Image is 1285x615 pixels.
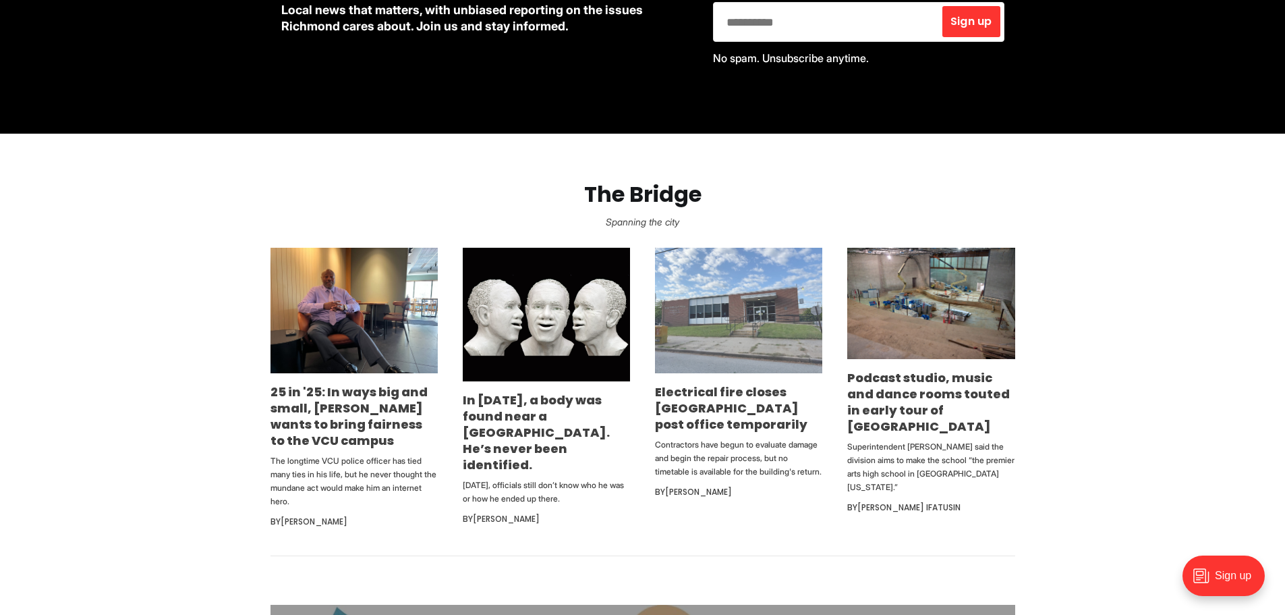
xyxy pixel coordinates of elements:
p: Spanning the city [22,213,1263,232]
img: In 2002, a body was found near a South Richmond brickyard. He’s never been identified. [463,248,630,382]
div: By [655,484,822,500]
button: Sign up [942,6,1000,37]
a: [PERSON_NAME] Ifatusin [857,502,961,513]
img: Podcast studio, music and dance rooms touted in early tour of new Richmond high school [847,248,1015,360]
h2: The Bridge [22,182,1263,207]
p: Contractors have begun to evaluate damage and begin the repair process, but no timetable is avail... [655,438,822,479]
a: Electrical fire closes [GEOGRAPHIC_DATA] post office temporarily [655,383,807,433]
span: Sign up [950,16,992,27]
p: Superintendent [PERSON_NAME] said the division aims to make the school “the premier arts high sch... [847,440,1015,494]
a: Podcast studio, music and dance rooms touted in early tour of [GEOGRAPHIC_DATA] [847,369,1010,435]
p: Local news that matters, with unbiased reporting on the issues Richmond cares about. Join us and ... [281,2,691,34]
a: 25 in '25: In ways big and small, [PERSON_NAME] wants to bring fairness to the VCU campus [270,383,428,449]
img: 25 in '25: In ways big and small, Jason Malone wants to bring fairness to the VCU campus [270,248,438,373]
p: The longtime VCU police officer has tied many ties in his life, but he never thought the mundane ... [270,454,438,508]
div: By [463,511,630,527]
div: By [270,514,438,530]
a: [PERSON_NAME] [665,486,732,498]
a: In [DATE], a body was found near a [GEOGRAPHIC_DATA]. He’s never been identified. [463,392,610,473]
p: [DATE], officials still don’t know who he was or how he ended up there. [463,479,630,506]
a: [PERSON_NAME] [473,513,540,525]
a: [PERSON_NAME] [281,516,347,527]
span: No spam. Unsubscribe anytime. [713,51,869,65]
div: By [847,500,1015,516]
img: Electrical fire closes Carytown post office temporarily [655,248,822,373]
iframe: portal-trigger [1171,549,1285,615]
